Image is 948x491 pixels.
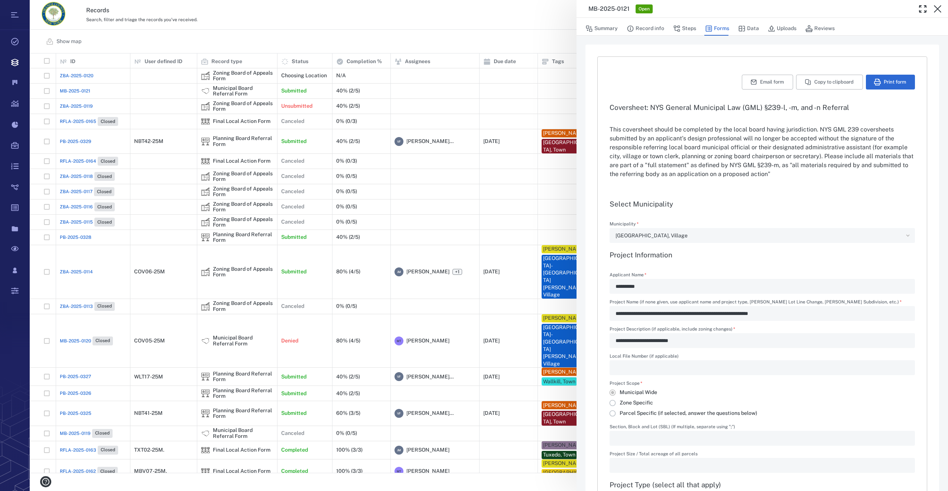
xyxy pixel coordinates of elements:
[705,22,729,36] button: Forms
[768,22,796,36] button: Uploads
[805,22,835,36] button: Reviews
[620,410,757,417] span: Parcel Specific (if selected, answer the questions below)
[738,22,759,36] button: Data
[610,222,915,228] label: Municipality
[610,360,915,375] div: Local File Number (if applicable)
[673,22,696,36] button: Steps
[866,75,915,90] button: Print form
[610,300,915,306] label: Project Name (if none given, use applicant name and project type, [PERSON_NAME] Lot Line Change, ...
[610,273,915,279] label: Applicant Name
[616,231,903,240] div: [GEOGRAPHIC_DATA], Village
[610,103,915,112] h3: Coversheet: NYS General Municipal Law (GML) §239-l, -m, and -n Referral
[610,327,915,333] label: Project Description (if applicable, include zoning changes)
[610,125,915,179] p: This coversheet should be completed by the local board having jurisdiction. NYS GML 239 covershee...
[610,354,915,360] label: Local File Number (if applicable)
[610,250,915,259] h3: Project Information
[627,22,664,36] button: Record info
[610,333,915,348] div: Project Description (if applicable, include zoning changes)
[610,452,915,458] label: Project Size / Total acreage of all parcels
[610,381,763,387] label: Project Scope
[930,1,945,16] button: Close
[610,458,915,473] div: Project Size / Total acreage of all parcels
[610,480,915,489] h3: Project Type (select all that apply)
[610,228,915,243] div: Municipality
[17,5,32,12] span: Help
[610,431,915,446] div: Section, Block and Lot (SBL) (If multiple, separate using ";")
[588,4,630,13] h3: MB-2025-0121
[620,389,657,396] span: Municipal Wide
[610,199,915,208] h3: Select Municipality
[620,399,653,407] span: Zone Specific
[742,75,793,90] button: Email form
[610,425,915,431] label: Section, Block and Lot (SBL) (If multiple, separate using ";")
[915,1,930,16] button: Toggle Fullscreen
[610,306,915,321] div: Project Name (if none given, use applicant name and project type, e.g. Smith Lot Line Change, Jon...
[637,6,651,12] span: Open
[610,279,915,294] div: Applicant Name
[585,22,618,36] button: Summary
[796,75,863,90] button: Copy to clipboard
